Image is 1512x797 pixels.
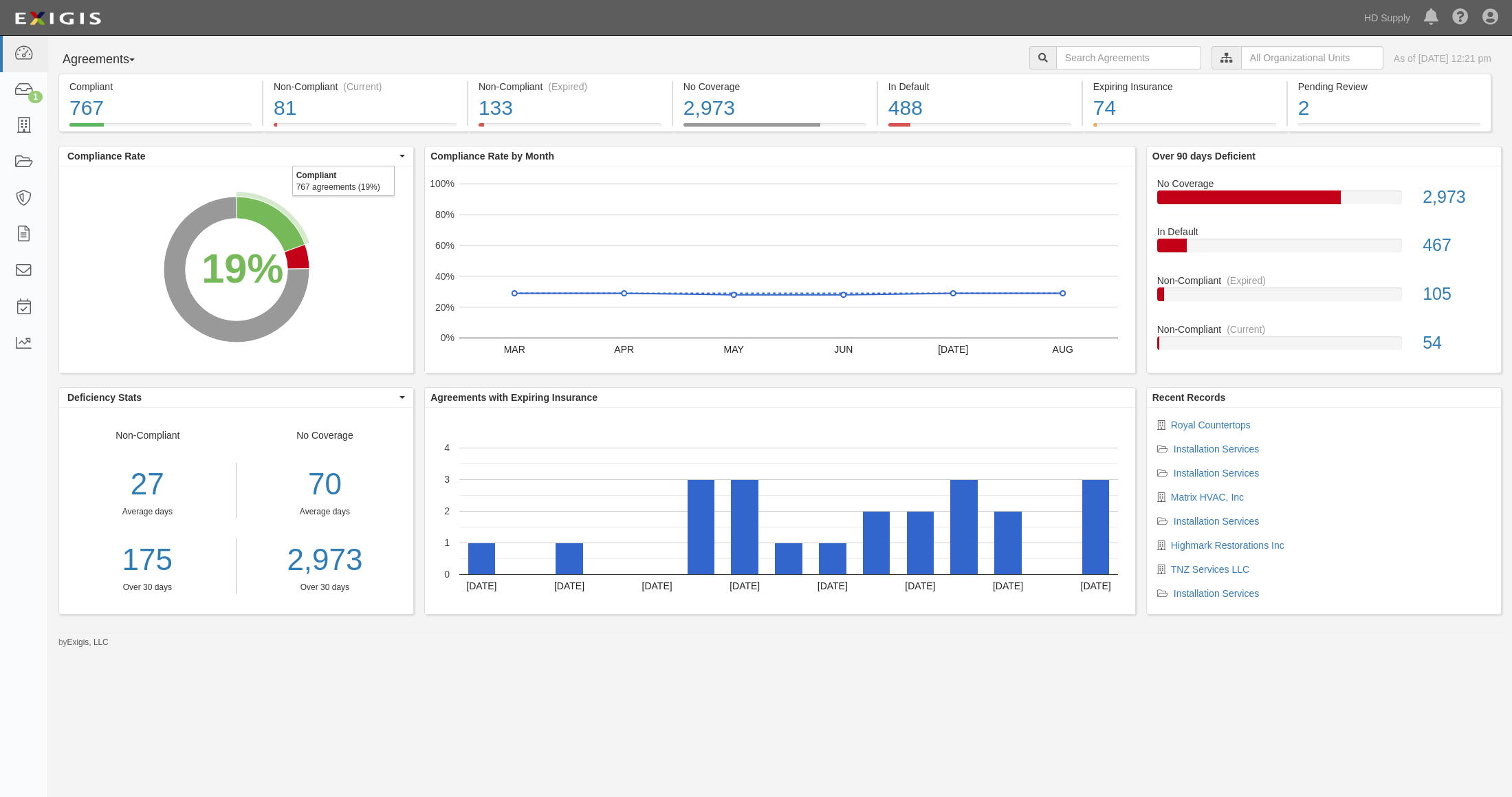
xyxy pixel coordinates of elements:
[1171,564,1249,575] a: TNZ Services LLC
[435,240,454,251] text: 60%
[730,580,760,591] text: [DATE]
[58,637,109,648] small: by
[444,442,450,453] text: 4
[993,580,1023,591] text: [DATE]
[58,123,262,134] a: Compliant767
[1157,225,1491,274] a: In Default467
[263,123,467,134] a: Non-Compliant(Current)81
[247,582,404,593] div: Over 30 days
[444,505,450,516] text: 2
[59,388,413,407] button: Deficiency Stats
[1171,540,1284,551] a: Highmark Restorations Inc
[69,80,252,94] div: Compliant
[247,538,404,582] div: 2,973
[1081,580,1111,591] text: [DATE]
[247,506,404,518] div: Average days
[1152,392,1226,403] b: Recent Records
[673,123,877,134] a: No Coverage2,973
[1053,344,1073,355] text: AUG
[59,428,237,593] div: Non-Compliant
[1412,331,1501,356] div: 54
[1452,10,1469,26] i: Help Center - Complianz
[296,171,337,180] b: Compliant
[201,239,283,298] div: 19%
[430,151,554,162] b: Compliance Rate by Month
[468,123,672,134] a: Non-Compliant(Expired)133
[1083,123,1286,134] a: Expiring Insurance74
[59,166,413,373] svg: A chart.
[888,94,1071,123] div: 488
[1174,588,1260,599] a: Installation Services
[878,123,1082,134] a: In Default488
[1298,94,1480,123] div: 2
[1227,274,1266,287] div: (Expired)
[1412,282,1501,307] div: 105
[1288,123,1491,134] a: Pending Review2
[435,209,454,220] text: 80%
[444,569,450,580] text: 0
[430,178,454,189] text: 100%
[479,80,661,94] div: Non-Compliant (Expired)
[1241,46,1383,69] input: All Organizational Units
[1147,323,1501,336] div: Non-Compliant
[1171,419,1251,430] a: Royal Countertops
[69,94,252,123] div: 767
[59,146,413,166] button: Compliance Rate
[467,580,497,591] text: [DATE]
[435,271,454,282] text: 40%
[1056,46,1201,69] input: Search Agreements
[425,408,1135,614] svg: A chart.
[1147,225,1501,239] div: In Default
[1147,274,1501,287] div: Non-Compliant
[444,474,450,485] text: 3
[906,580,936,591] text: [DATE]
[1394,52,1491,65] div: As of [DATE] 12:21 pm
[888,80,1071,94] div: In Default
[1093,94,1276,123] div: 74
[10,6,105,31] img: logo-5460c22ac91f19d4615b14bd174203de0afe785f0fc80cf4dbbc73dc1793850b.png
[444,537,450,548] text: 1
[683,80,866,94] div: No Coverage
[247,463,404,506] div: 70
[642,580,672,591] text: [DATE]
[67,637,109,647] a: Exigis, LLC
[435,301,454,312] text: 20%
[1157,323,1491,361] a: Non-Compliant(Current)54
[430,392,598,403] b: Agreements with Expiring Insurance
[615,344,635,355] text: APR
[818,580,848,591] text: [DATE]
[554,580,584,591] text: [DATE]
[292,166,395,196] div: 767 agreements (19%)
[67,391,396,404] span: Deficiency Stats
[1174,444,1260,455] a: Installation Services
[1227,323,1265,336] div: (Current)
[441,332,454,343] text: 0%
[1298,80,1480,94] div: Pending Review
[1147,177,1501,190] div: No Coverage
[59,538,236,582] a: 175
[1157,274,1491,323] a: Non-Compliant(Expired)105
[1174,516,1260,527] a: Installation Services
[683,94,866,123] div: 2,973
[1357,4,1417,32] a: HD Supply
[425,166,1135,373] svg: A chart.
[548,80,587,94] div: (Expired)
[67,149,396,163] span: Compliance Rate
[237,428,414,593] div: No Coverage
[724,344,745,355] text: MAY
[59,463,236,506] div: 27
[58,46,162,74] button: Agreements
[274,94,457,123] div: 81
[1412,233,1501,258] div: 467
[1171,492,1244,503] a: Matrix HVAC, Inc
[274,80,457,94] div: Non-Compliant (Current)
[28,91,43,103] div: 1
[479,94,661,123] div: 133
[59,506,236,518] div: Average days
[834,344,853,355] text: JUN
[1093,80,1276,94] div: Expiring Insurance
